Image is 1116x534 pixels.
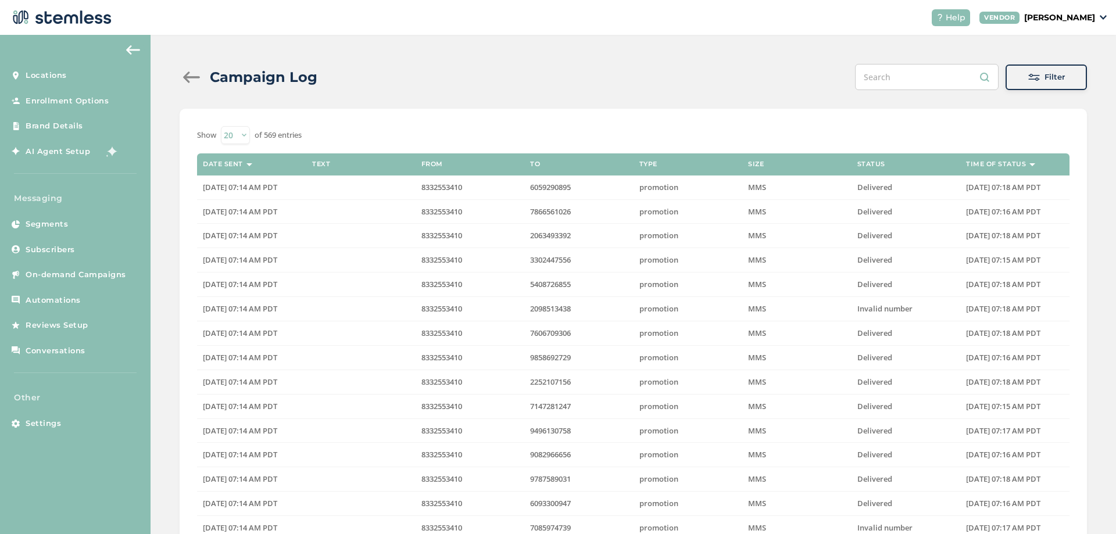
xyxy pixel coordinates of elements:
[748,377,766,387] span: MMS
[748,206,766,217] span: MMS
[203,182,301,192] label: 07/30/2025 07:14 AM PDT
[421,523,519,533] label: 8332553410
[966,474,1040,484] span: [DATE] 07:18 AM PDT
[530,353,628,363] label: 9858692729
[99,139,122,163] img: glitter-stars-b7820f95.gif
[203,426,301,436] label: 07/30/2025 07:14 AM PDT
[530,474,571,484] span: 9787589031
[203,230,277,241] span: [DATE] 07:14 AM PDT
[421,304,519,314] label: 8332553410
[421,279,519,289] label: 8332553410
[421,255,519,265] label: 8332553410
[857,498,892,508] span: Delivered
[203,279,277,289] span: [DATE] 07:14 AM PDT
[748,402,846,411] label: MMS
[639,449,678,460] span: promotion
[203,255,301,265] label: 07/30/2025 07:14 AM PDT
[857,377,892,387] span: Delivered
[530,255,571,265] span: 3302447556
[421,426,519,436] label: 8332553410
[857,230,892,241] span: Delivered
[748,425,766,436] span: MMS
[748,523,846,533] label: MMS
[857,449,892,460] span: Delivered
[966,231,1064,241] label: 07/30/2025 07:18 AM PDT
[857,402,955,411] label: Delivered
[639,279,737,289] label: promotion
[210,67,317,88] h2: Campaign Log
[639,207,737,217] label: promotion
[639,402,737,411] label: promotion
[748,182,766,192] span: MMS
[966,377,1040,387] span: [DATE] 07:18 AM PDT
[530,499,628,508] label: 6093300947
[748,474,766,484] span: MMS
[421,402,519,411] label: 8332553410
[530,206,571,217] span: 7866561026
[530,182,571,192] span: 6059290895
[203,303,277,314] span: [DATE] 07:14 AM PDT
[203,304,301,314] label: 07/30/2025 07:14 AM PDT
[421,328,519,338] label: 8332553410
[857,279,892,289] span: Delivered
[530,279,628,289] label: 5408726855
[748,182,846,192] label: MMS
[203,377,277,387] span: [DATE] 07:14 AM PDT
[857,352,892,363] span: Delivered
[26,95,109,107] span: Enrollment Options
[26,295,81,306] span: Automations
[748,255,766,265] span: MMS
[639,499,737,508] label: promotion
[857,255,955,265] label: Delivered
[748,353,846,363] label: MMS
[197,130,216,141] label: Show
[421,401,462,411] span: 8332553410
[639,522,678,533] span: promotion
[421,522,462,533] span: 8332553410
[639,255,737,265] label: promotion
[203,425,277,436] span: [DATE] 07:14 AM PDT
[1045,71,1065,83] span: Filter
[203,498,277,508] span: [DATE] 07:14 AM PDT
[1058,478,1116,534] div: Chat Widget
[857,450,955,460] label: Delivered
[26,218,68,230] span: Segments
[748,303,766,314] span: MMS
[639,255,678,265] span: promotion
[203,206,277,217] span: [DATE] 07:14 AM PDT
[966,523,1064,533] label: 07/30/2025 07:17 AM PDT
[530,352,571,363] span: 9858692729
[966,206,1040,217] span: [DATE] 07:16 AM PDT
[857,353,955,363] label: Delivered
[639,523,737,533] label: promotion
[203,377,301,387] label: 07/30/2025 07:14 AM PDT
[639,182,678,192] span: promotion
[966,499,1064,508] label: 07/30/2025 07:16 AM PDT
[748,255,846,265] label: MMS
[748,474,846,484] label: MMS
[748,426,846,436] label: MMS
[530,328,628,338] label: 7606709306
[639,426,737,436] label: promotion
[966,303,1040,314] span: [DATE] 07:18 AM PDT
[639,304,737,314] label: promotion
[1006,64,1087,90] button: Filter
[857,206,892,217] span: Delivered
[530,377,571,387] span: 2252107156
[966,498,1040,508] span: [DATE] 07:16 AM PDT
[748,499,846,508] label: MMS
[203,401,277,411] span: [DATE] 07:14 AM PDT
[966,279,1040,289] span: [DATE] 07:18 AM PDT
[639,474,678,484] span: promotion
[1029,163,1035,166] img: icon-sort-1e1d7615.svg
[421,160,443,168] label: From
[855,64,999,90] input: Search
[966,207,1064,217] label: 07/30/2025 07:16 AM PDT
[203,231,301,241] label: 07/30/2025 07:14 AM PDT
[748,207,846,217] label: MMS
[639,377,737,387] label: promotion
[748,160,764,168] label: Size
[857,499,955,508] label: Delivered
[421,279,462,289] span: 8332553410
[857,255,892,265] span: Delivered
